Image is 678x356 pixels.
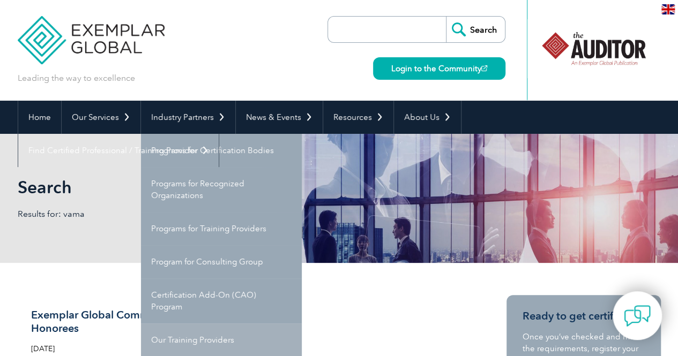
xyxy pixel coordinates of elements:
a: About Us [394,101,461,134]
a: Login to the Community [373,57,505,80]
a: Certification Add-On (CAO) Program [141,278,302,323]
a: Home [18,101,61,134]
p: Leading the way to excellence [18,72,135,84]
img: en [661,4,675,14]
h3: Ready to get certified? [523,309,645,323]
a: News & Events [236,101,323,134]
a: Our Services [62,101,140,134]
a: Programs for Training Providers [141,212,302,245]
img: contact-chat.png [624,302,651,329]
span: [DATE] [31,344,55,353]
h3: Exemplar Global Community Recognition Honorees [31,308,285,335]
p: Results for: vama [18,208,339,220]
input: Search [446,17,505,42]
img: open_square.png [481,65,487,71]
a: Industry Partners [141,101,235,134]
a: Programs for Certification Bodies [141,134,302,167]
a: Find Certified Professional / Training Provider [18,134,219,167]
h1: Search [18,177,429,198]
a: Programs for Recognized Organizations [141,167,302,212]
a: Program for Consulting Group [141,245,302,278]
a: Resources [323,101,393,134]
